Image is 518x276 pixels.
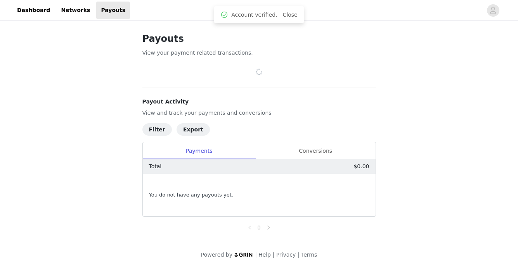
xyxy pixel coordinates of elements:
p: View and track your payments and conversions [142,109,376,117]
a: Close [283,12,298,18]
li: Previous Page [245,223,255,232]
div: Conversions [256,142,376,160]
p: $0.00 [353,162,369,171]
div: Payments [143,142,256,160]
div: avatar [489,4,497,17]
button: Filter [142,123,172,136]
li: 0 [255,223,264,232]
a: Privacy [276,252,296,258]
a: Help [258,252,271,258]
i: icon: left [248,225,252,230]
img: logo [234,252,253,257]
a: 0 [255,223,263,232]
a: Dashboard [12,2,55,19]
a: Terms [301,252,317,258]
a: Networks [56,2,95,19]
span: | [272,252,274,258]
span: Account verified. [231,11,277,19]
li: Next Page [264,223,273,232]
span: You do not have any payouts yet. [149,191,233,199]
a: Payouts [96,2,130,19]
span: | [298,252,300,258]
p: Total [149,162,162,171]
i: icon: right [266,225,271,230]
button: Export [177,123,210,136]
p: View your payment related transactions. [142,49,376,57]
h4: Payout Activity [142,98,376,106]
h1: Payouts [142,32,376,46]
span: Powered by [201,252,232,258]
span: | [255,252,257,258]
